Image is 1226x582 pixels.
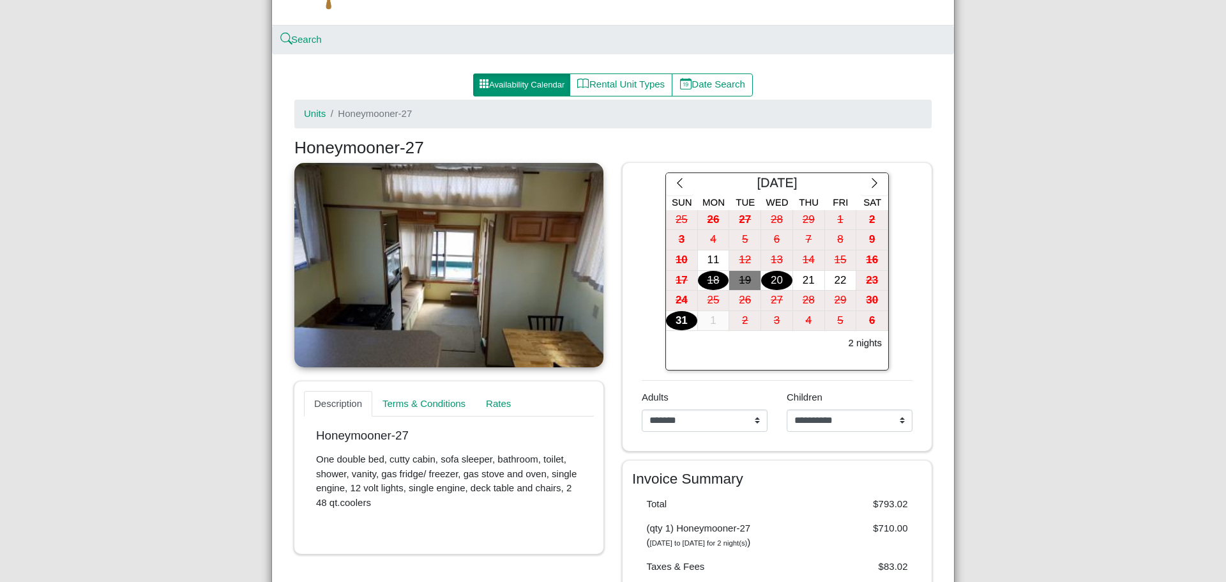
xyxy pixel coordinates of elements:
button: 28 [793,291,825,311]
div: 8 [825,230,856,250]
span: Wed [766,197,789,208]
svg: grid3x3 gap fill [479,79,489,89]
button: 9 [856,230,888,250]
div: [DATE] [693,173,861,196]
span: Mon [702,197,725,208]
div: 29 [793,210,824,230]
a: Description [304,391,372,417]
button: bookRental Unit Types [570,73,672,96]
button: 1 [698,311,730,332]
button: 30 [856,291,888,311]
div: $710.00 [777,521,918,550]
button: 8 [825,230,857,250]
button: chevron right [861,173,888,196]
div: 27 [761,291,792,310]
div: 26 [729,291,761,310]
button: 7 [793,230,825,250]
svg: calendar date [680,78,692,90]
div: 28 [761,210,792,230]
p: One double bed, cutty cabin, sofa sleeper, bathroom, toilet, shower, vanity, gas fridge/ freezer,... [316,452,582,510]
div: 12 [729,250,761,270]
button: 6 [856,311,888,332]
div: 28 [793,291,824,310]
button: 22 [825,271,857,291]
span: Sun [672,197,692,208]
div: $83.02 [777,560,918,574]
button: 3 [666,230,698,250]
button: 11 [698,250,730,271]
button: 5 [825,311,857,332]
svg: search [282,34,291,44]
div: $793.02 [777,497,918,512]
h4: Invoice Summary [632,470,922,487]
button: 31 [666,311,698,332]
button: 29 [793,210,825,231]
button: 12 [729,250,761,271]
button: 15 [825,250,857,271]
div: 1 [698,311,729,331]
div: 4 [698,230,729,250]
div: 20 [761,271,792,291]
button: 3 [761,311,793,332]
button: 4 [698,230,730,250]
span: Thu [799,197,819,208]
div: 24 [666,291,697,310]
div: (qty 1) Honeymooner-27 ( ) [637,521,778,550]
button: 6 [761,230,793,250]
div: 11 [698,250,729,270]
button: chevron left [666,173,693,196]
button: 16 [856,250,888,271]
div: 2 [856,210,888,230]
div: 22 [825,271,856,291]
span: Adults [642,392,669,402]
button: 5 [729,230,761,250]
button: 4 [793,311,825,332]
button: 27 [729,210,761,231]
button: 25 [698,291,730,311]
p: Honeymooner-27 [316,429,582,443]
button: 28 [761,210,793,231]
button: 26 [729,291,761,311]
button: 26 [698,210,730,231]
a: searchSearch [282,34,322,45]
div: 30 [856,291,888,310]
button: 23 [856,271,888,291]
div: 3 [666,230,697,250]
span: Children [787,392,822,402]
svg: chevron right [868,177,881,189]
div: 29 [825,291,856,310]
div: 31 [666,311,697,331]
div: 27 [729,210,761,230]
div: 13 [761,250,792,270]
span: Honeymooner-27 [338,108,412,119]
h6: 2 nights [848,337,882,349]
button: 14 [793,250,825,271]
button: calendar dateDate Search [672,73,753,96]
div: 10 [666,250,697,270]
span: Fri [833,197,848,208]
div: 1 [825,210,856,230]
div: Total [637,497,778,512]
svg: book [577,78,589,90]
div: 17 [666,271,697,291]
div: 15 [825,250,856,270]
button: 1 [825,210,857,231]
div: Taxes & Fees [637,560,778,574]
div: 2 [729,311,761,331]
button: 27 [761,291,793,311]
button: 21 [793,271,825,291]
a: Terms & Conditions [372,391,476,417]
button: 29 [825,291,857,311]
i: [DATE] to [DATE] for 2 night(s) [650,539,748,547]
span: Sat [863,197,881,208]
button: 17 [666,271,698,291]
svg: chevron left [674,177,686,189]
